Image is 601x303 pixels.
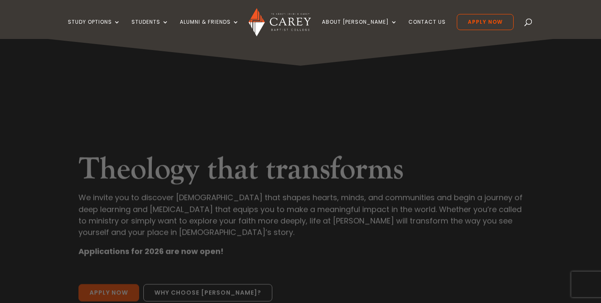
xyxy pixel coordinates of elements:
[180,19,239,39] a: Alumni & Friends
[322,19,397,39] a: About [PERSON_NAME]
[78,172,523,226] p: We invite you to discover [DEMOGRAPHIC_DATA] that shapes hearts, minds, and communities and begin...
[78,131,523,172] h2: Theology that transforms
[78,264,139,282] a: Apply Now
[143,264,272,282] a: Why choose [PERSON_NAME]?
[457,14,514,30] a: Apply Now
[68,19,120,39] a: Study Options
[249,8,311,36] img: Carey Baptist College
[408,19,446,39] a: Contact Us
[131,19,169,39] a: Students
